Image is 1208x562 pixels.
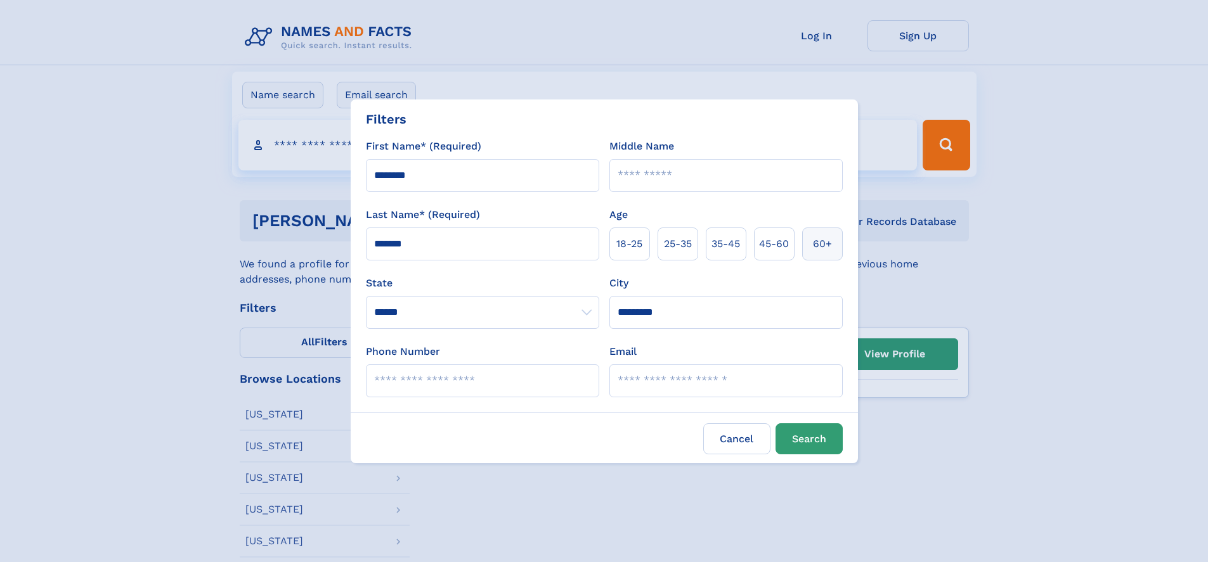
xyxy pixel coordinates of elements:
div: Filters [366,110,406,129]
button: Search [776,423,843,454]
label: State [366,276,599,291]
label: First Name* (Required) [366,139,481,154]
label: Last Name* (Required) [366,207,480,222]
span: 18‑25 [616,236,642,252]
span: 45‑60 [759,236,789,252]
span: 60+ [813,236,832,252]
span: 35‑45 [711,236,740,252]
label: Phone Number [366,344,440,359]
label: Age [609,207,628,222]
label: City [609,276,628,291]
label: Email [609,344,637,359]
span: 25‑35 [664,236,692,252]
label: Middle Name [609,139,674,154]
label: Cancel [703,423,770,454]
